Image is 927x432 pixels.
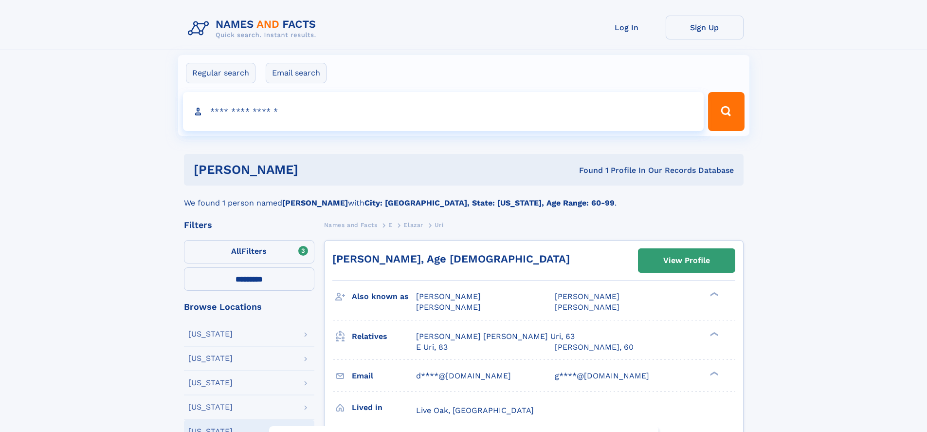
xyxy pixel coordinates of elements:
a: E Uri, 83 [416,342,448,353]
span: Live Oak, [GEOGRAPHIC_DATA] [416,406,534,415]
span: All [231,246,241,256]
div: View Profile [663,249,710,272]
b: City: [GEOGRAPHIC_DATA], State: [US_STATE], Age Range: 60-99 [364,198,615,207]
div: ❯ [708,370,719,376]
span: [PERSON_NAME] [555,302,619,312]
div: Found 1 Profile In Our Records Database [438,165,734,176]
input: search input [183,92,704,131]
div: ❯ [708,331,719,337]
img: Logo Names and Facts [184,16,324,42]
div: [US_STATE] [188,355,233,362]
label: Filters [184,240,314,263]
a: [PERSON_NAME], Age [DEMOGRAPHIC_DATA] [332,253,570,265]
h3: Email [352,368,416,384]
span: [PERSON_NAME] [555,292,619,301]
span: Elazar [403,222,423,228]
label: Regular search [186,63,255,83]
h3: Also known as [352,288,416,305]
span: Uri [435,222,444,228]
a: E [388,219,393,231]
div: [US_STATE] [188,379,233,387]
span: [PERSON_NAME] [416,302,481,312]
a: [PERSON_NAME], 60 [555,342,634,353]
a: Names and Facts [324,219,378,231]
span: E [388,222,393,228]
div: We found 1 person named with . [184,186,744,209]
div: [US_STATE] [188,403,233,411]
button: Search Button [708,92,744,131]
label: Email search [266,63,327,83]
span: [PERSON_NAME] [416,292,481,301]
a: Elazar [403,219,423,231]
a: View Profile [638,249,735,272]
h3: Relatives [352,328,416,345]
div: Filters [184,221,314,229]
h1: [PERSON_NAME] [194,164,439,176]
b: [PERSON_NAME] [282,198,348,207]
a: Log In [588,16,666,39]
h3: Lived in [352,399,416,416]
a: Sign Up [666,16,744,39]
div: [US_STATE] [188,330,233,338]
div: ❯ [708,291,719,298]
a: [PERSON_NAME] [PERSON_NAME] Uri, 63 [416,331,575,342]
div: Browse Locations [184,302,314,311]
